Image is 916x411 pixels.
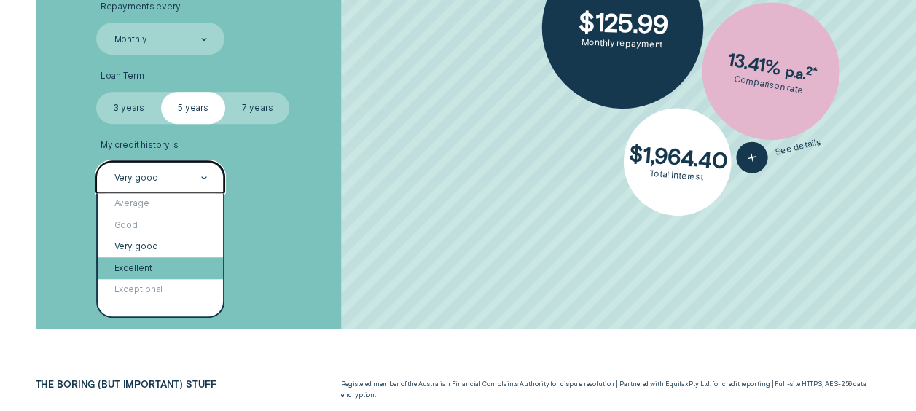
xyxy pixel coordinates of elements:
[101,140,179,151] span: My credit history is
[341,379,880,400] p: Registered member of the Australian Financial Complaints Authority for dispute resolution | Partn...
[101,1,181,12] span: Repayments every
[98,214,223,235] div: Good
[700,380,710,388] span: Ltd
[733,126,824,176] button: See details
[98,257,223,278] div: Excellent
[161,92,225,124] label: 5 years
[689,380,699,388] span: P T Y
[114,172,158,183] div: Very good
[689,380,699,388] span: Pty
[98,236,223,257] div: Very good
[225,92,289,124] label: 7 years
[96,92,160,124] label: 3 years
[98,279,223,300] div: Exceptional
[114,34,147,45] div: Monthly
[30,379,275,390] h2: The boring (but important) stuff
[700,380,710,388] span: L T D
[98,193,223,214] div: Average
[774,136,822,157] span: See details
[101,71,144,82] span: Loan Term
